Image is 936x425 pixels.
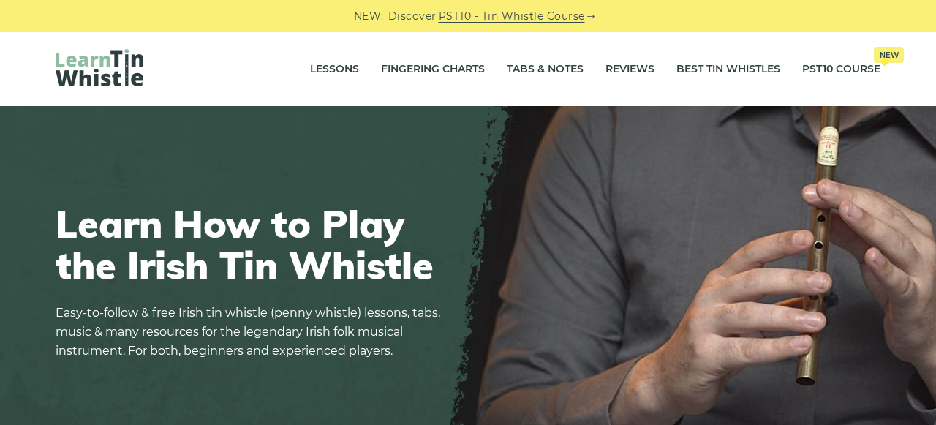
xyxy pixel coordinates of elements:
a: Lessons [310,51,359,88]
a: Tabs & Notes [507,51,584,88]
h1: Learn How to Play the Irish Tin Whistle [56,203,450,286]
img: LearnTinWhistle.com [56,49,143,86]
p: Easy-to-follow & free Irish tin whistle (penny whistle) lessons, tabs, music & many resources for... [56,304,450,361]
a: Reviews [605,51,654,88]
span: New [874,47,904,63]
a: Best Tin Whistles [676,51,780,88]
a: Fingering Charts [381,51,485,88]
a: PST10 CourseNew [802,51,880,88]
